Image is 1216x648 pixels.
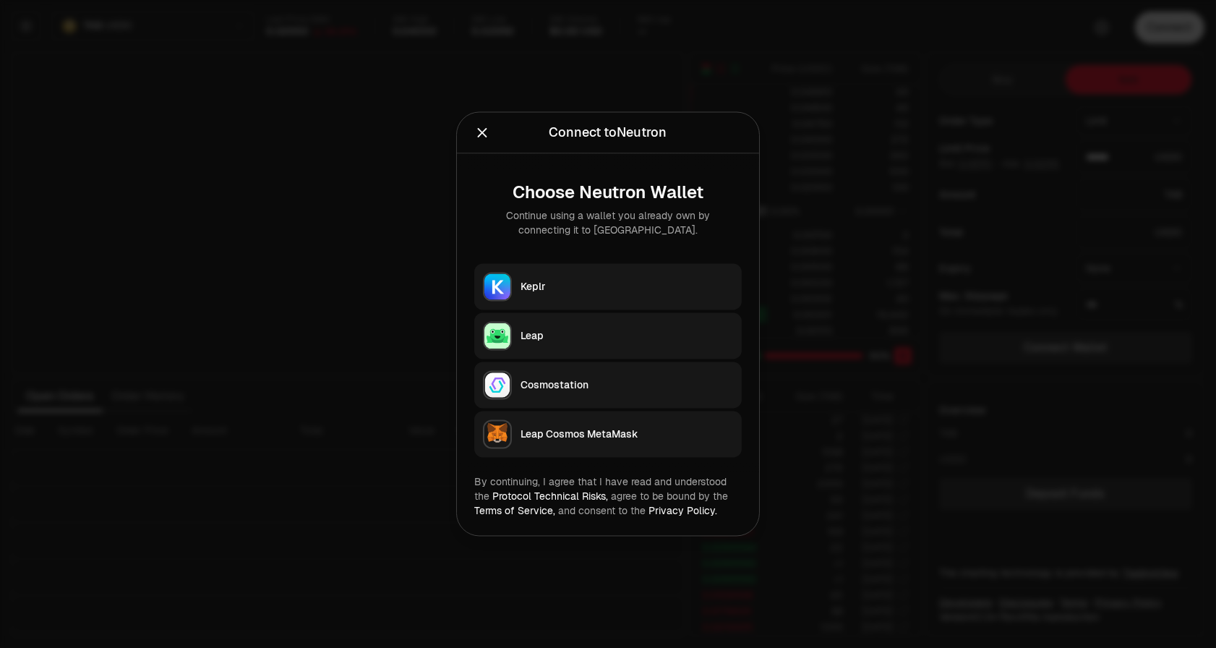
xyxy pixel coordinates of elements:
button: LeapLeap [474,313,742,359]
div: Choose Neutron Wallet [486,183,730,203]
button: Close [474,123,490,143]
a: Terms of Service, [474,505,555,518]
img: Keplr [484,274,510,300]
div: Leap [521,329,733,344]
img: Leap [484,323,510,349]
a: Protocol Technical Risks, [492,490,608,503]
button: KeplrKeplr [474,264,742,310]
div: Leap Cosmos MetaMask [521,427,733,442]
div: Continue using a wallet you already own by connecting it to [GEOGRAPHIC_DATA]. [486,209,730,238]
div: Cosmostation [521,378,733,393]
div: By continuing, I agree that I have read and understood the agree to be bound by the and consent t... [474,475,742,519]
a: Privacy Policy. [648,505,717,518]
button: CosmostationCosmostation [474,362,742,409]
div: Keplr [521,280,733,294]
button: Leap Cosmos MetaMaskLeap Cosmos MetaMask [474,412,742,458]
img: Leap Cosmos MetaMask [484,422,510,448]
div: Connect to Neutron [549,123,667,143]
img: Cosmostation [484,372,510,398]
